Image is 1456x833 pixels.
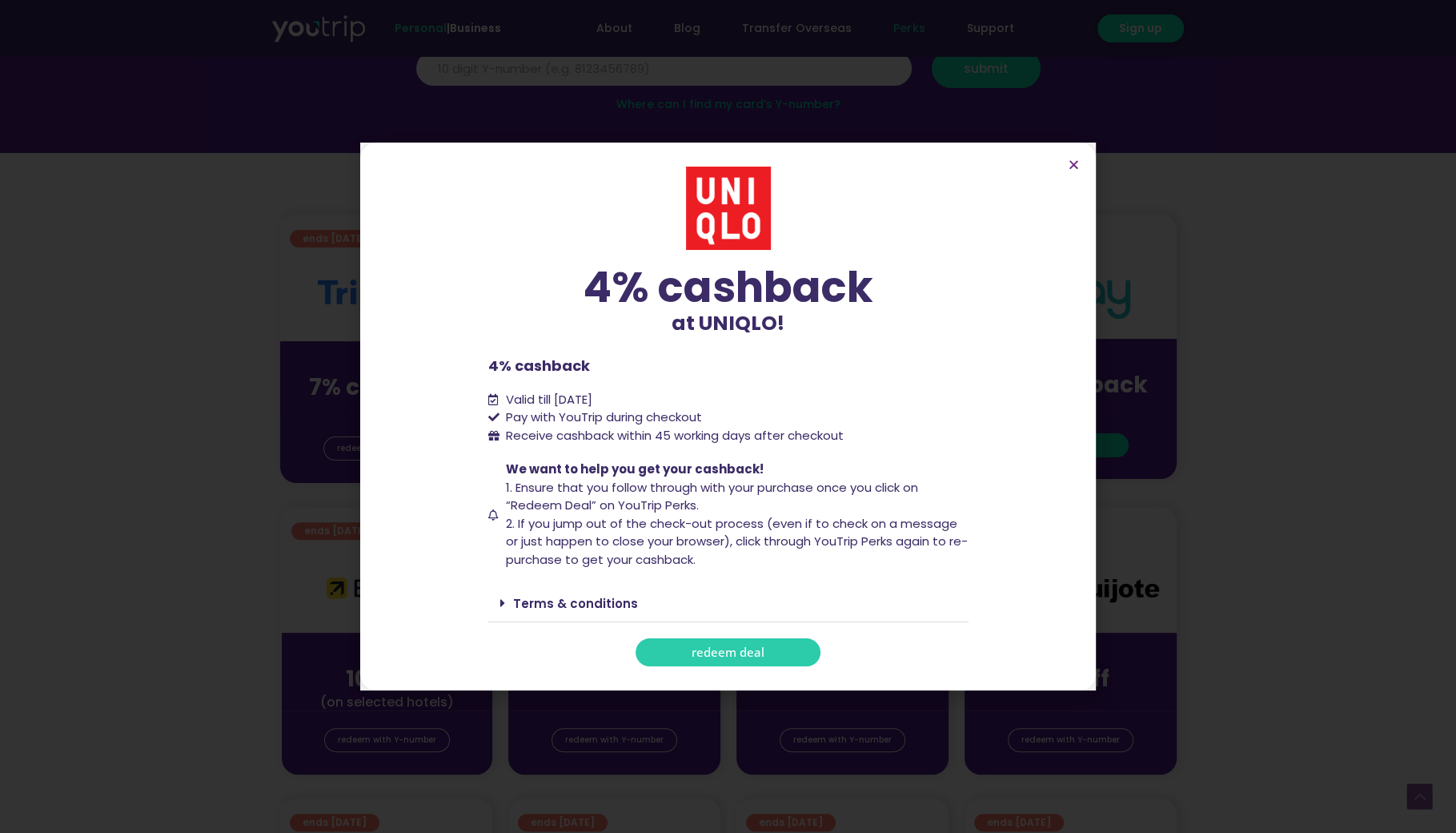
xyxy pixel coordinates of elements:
[488,266,969,308] div: 4% cashback
[488,355,969,376] p: 4% cashback
[488,266,969,339] div: at UNIQLO!
[1068,159,1080,171] a: Close
[513,595,638,612] a: Terms & conditions
[506,515,968,568] span: 2. If you jump out of the check-out process (even if to check on a message or just happen to clos...
[506,391,592,408] span: Valid till [DATE]
[636,638,820,666] a: redeem deal
[502,408,702,427] span: Pay with YouTrip during checkout
[488,585,969,622] div: Terms & conditions
[692,646,764,658] span: redeem deal
[506,479,918,514] span: 1. Ensure that you follow through with your purchase once you click on “Redeem Deal” on YouTrip P...
[506,461,764,477] span: We want to help you get your cashback!
[506,427,844,444] span: Receive cashback within 45 working days after checkout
